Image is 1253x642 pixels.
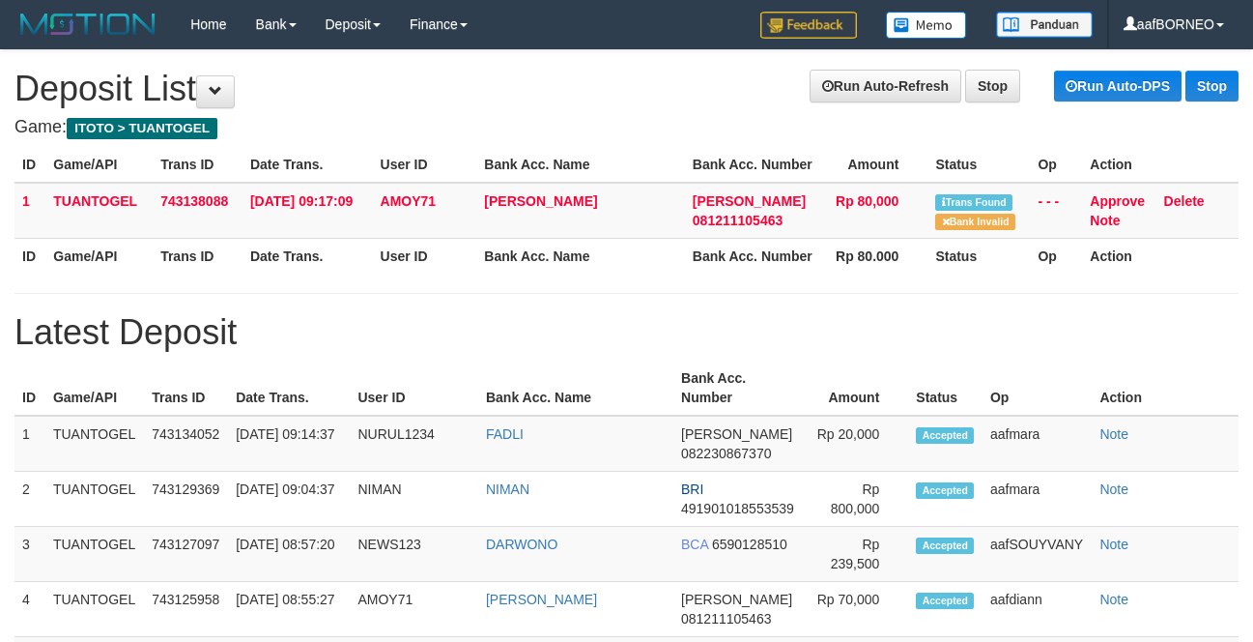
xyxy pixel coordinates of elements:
[982,416,1092,472] td: aafmara
[144,527,228,582] td: 743127097
[916,593,974,609] span: Accepted
[681,537,708,552] span: BCA
[228,472,350,527] td: [DATE] 09:04:37
[14,472,45,527] td: 2
[45,527,144,582] td: TUANTOGEL
[916,538,974,554] span: Accepted
[1185,71,1239,102] a: Stop
[381,193,437,209] span: AMOY71
[1099,426,1128,442] a: Note
[810,70,961,102] a: Run Auto-Refresh
[486,592,597,607] a: [PERSON_NAME]
[14,183,45,239] td: 1
[45,238,153,274] th: Game/API
[982,527,1092,582] td: aafSOUYVANY
[1099,592,1128,607] a: Note
[916,482,974,499] span: Accepted
[14,10,161,39] img: MOTION_logo.png
[681,592,792,607] span: [PERSON_NAME]
[45,472,144,527] td: TUANTOGEL
[45,582,144,637] td: TUANTOGEL
[242,147,373,183] th: Date Trans.
[144,416,228,472] td: 743134052
[14,582,45,637] td: 4
[153,147,242,183] th: Trans ID
[681,426,792,442] span: [PERSON_NAME]
[250,193,353,209] span: [DATE] 09:17:09
[153,238,242,274] th: Trans ID
[685,238,824,274] th: Bank Acc. Number
[886,12,967,39] img: Button%20Memo.svg
[476,238,685,274] th: Bank Acc. Name
[14,416,45,472] td: 1
[935,194,1012,211] span: Similar transaction found
[228,361,350,416] th: Date Trans.
[1099,481,1128,497] a: Note
[824,147,928,183] th: Amount
[824,238,928,274] th: Rp 80.000
[14,313,1239,352] h1: Latest Deposit
[1030,238,1082,274] th: Op
[350,582,477,637] td: AMOY71
[1092,361,1239,416] th: Action
[1099,537,1128,552] a: Note
[1090,193,1145,209] a: Approve
[1082,238,1239,274] th: Action
[982,472,1092,527] td: aafmara
[693,213,783,228] span: 081211105463
[67,118,217,139] span: ITOTO > TUANTOGEL
[350,361,477,416] th: User ID
[486,537,557,552] a: DARWONO
[144,582,228,637] td: 743125958
[14,527,45,582] td: 3
[681,446,771,461] span: 082230867370
[996,12,1093,38] img: panduan.png
[45,183,153,239] td: TUANTOGEL
[1054,71,1182,102] a: Run Auto-DPS
[228,416,350,472] td: [DATE] 09:14:37
[14,118,1239,137] h4: Game:
[803,361,908,416] th: Amount
[144,472,228,527] td: 743129369
[144,361,228,416] th: Trans ID
[350,416,477,472] td: NURUL1234
[228,527,350,582] td: [DATE] 08:57:20
[803,416,908,472] td: Rp 20,000
[803,472,908,527] td: Rp 800,000
[681,611,771,627] span: 081211105463
[160,193,228,209] span: 743138088
[373,147,477,183] th: User ID
[693,193,806,209] span: [PERSON_NAME]
[908,361,982,416] th: Status
[350,527,477,582] td: NEWS123
[935,214,1014,230] span: Bank is not match
[965,70,1020,102] a: Stop
[803,527,908,582] td: Rp 239,500
[927,238,1030,274] th: Status
[1030,147,1082,183] th: Op
[982,582,1092,637] td: aafdiann
[373,238,477,274] th: User ID
[673,361,803,416] th: Bank Acc. Number
[1082,147,1239,183] th: Action
[486,426,524,442] a: FADLI
[681,481,703,497] span: BRI
[476,147,685,183] th: Bank Acc. Name
[14,238,45,274] th: ID
[927,147,1030,183] th: Status
[14,70,1239,108] h1: Deposit List
[478,361,673,416] th: Bank Acc. Name
[1090,213,1120,228] a: Note
[228,582,350,637] td: [DATE] 08:55:27
[685,147,824,183] th: Bank Acc. Number
[45,416,144,472] td: TUANTOGEL
[45,147,153,183] th: Game/API
[712,537,787,552] span: 6590128510
[982,361,1092,416] th: Op
[803,582,908,637] td: Rp 70,000
[14,361,45,416] th: ID
[1030,183,1082,239] td: - - -
[350,472,477,527] td: NIMAN
[14,147,45,183] th: ID
[242,238,373,274] th: Date Trans.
